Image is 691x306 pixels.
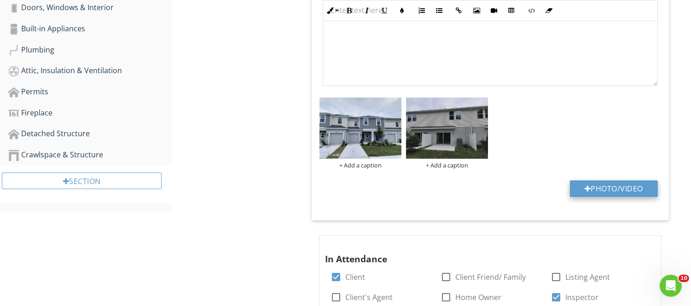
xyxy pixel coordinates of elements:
div: Section [2,173,162,189]
button: Bold (Ctrl+B) [341,2,358,19]
div: Built-in Appliances [8,23,173,35]
label: Inspector [566,293,599,302]
button: Ordered List [413,2,430,19]
button: Insert Link (Ctrl+K) [450,2,468,19]
button: Unordered List [430,2,448,19]
iframe: Intercom live chat [660,275,682,297]
label: Client Friend/ Family [455,272,526,282]
button: Colors [393,2,411,19]
img: photo.jpg [406,98,488,159]
button: Insert Video [485,2,503,19]
button: Inline Style [323,2,341,19]
label: Home Owner [455,293,501,302]
div: Crawlspace & Structure [8,149,173,161]
div: Doors, Windows & Interior [8,2,173,14]
span: 10 [679,275,689,282]
button: Insert Image (Ctrl+P) [468,2,485,19]
button: Italic (Ctrl+I) [358,2,376,19]
img: photo.jpg [319,98,401,159]
div: + Add a caption [406,162,488,169]
div: Detached Structure [8,128,173,140]
div: + Add a caption [319,162,401,169]
button: Photo/Video [570,180,658,197]
div: Permits [8,86,173,98]
button: Insert Table [503,2,520,19]
label: Client's Agent [345,293,393,302]
div: Plumbing [8,44,173,56]
div: Attic, Insulation & Ventilation [8,65,173,77]
div: In Attendance [325,239,639,266]
label: Client [345,272,365,282]
label: Listing Agent [566,272,610,282]
div: Fireplace [8,107,173,119]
